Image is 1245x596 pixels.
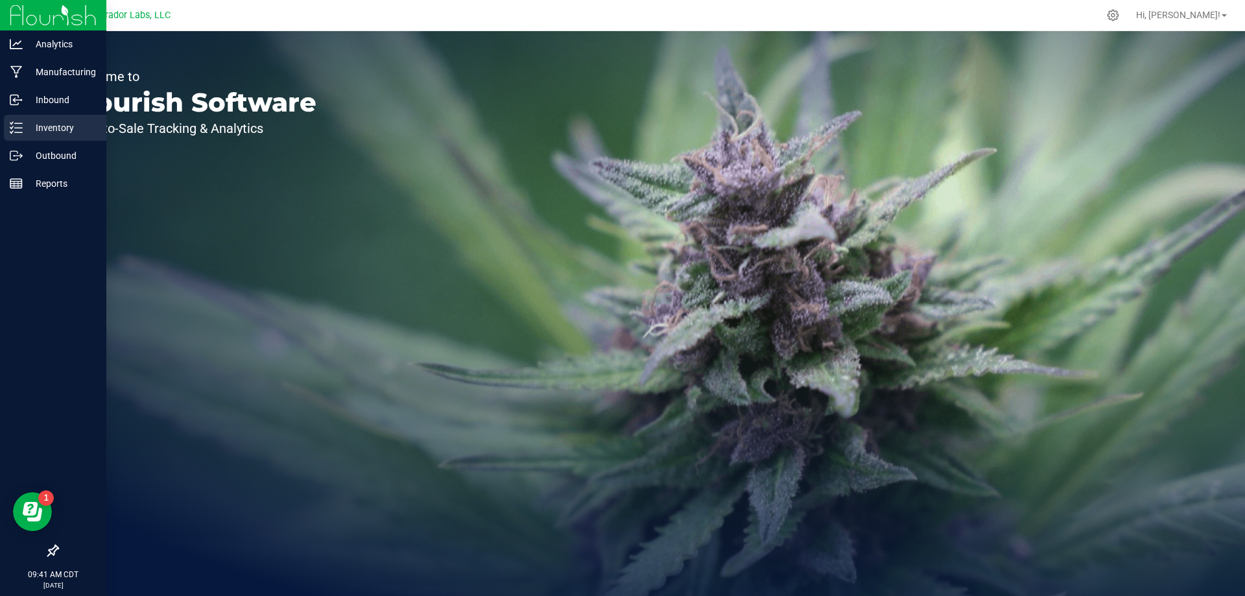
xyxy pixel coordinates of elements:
[23,64,101,80] p: Manufacturing
[10,38,23,51] inline-svg: Analytics
[1105,9,1121,21] div: Manage settings
[70,70,316,83] p: Welcome to
[10,149,23,162] inline-svg: Outbound
[23,92,101,108] p: Inbound
[10,93,23,106] inline-svg: Inbound
[38,490,54,506] iframe: Resource center unread badge
[1136,10,1220,20] span: Hi, [PERSON_NAME]!
[10,177,23,190] inline-svg: Reports
[10,66,23,78] inline-svg: Manufacturing
[23,148,101,163] p: Outbound
[23,176,101,191] p: Reports
[94,10,171,21] span: Curador Labs, LLC
[10,121,23,134] inline-svg: Inventory
[6,569,101,580] p: 09:41 AM CDT
[6,580,101,590] p: [DATE]
[23,36,101,52] p: Analytics
[13,492,52,531] iframe: Resource center
[70,122,316,135] p: Seed-to-Sale Tracking & Analytics
[70,89,316,115] p: Flourish Software
[23,120,101,136] p: Inventory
